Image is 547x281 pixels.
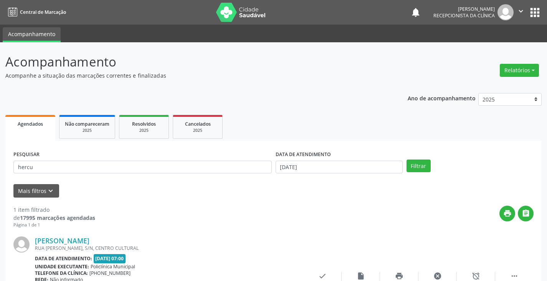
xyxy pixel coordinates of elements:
[395,272,403,280] i: print
[20,214,95,221] strong: 17995 marcações agendadas
[35,263,89,270] b: Unidade executante:
[510,272,519,280] i: 
[65,128,109,133] div: 2025
[91,263,135,270] span: Policlínica Municipal
[318,272,327,280] i: check
[35,236,89,245] a: [PERSON_NAME]
[89,270,131,276] span: [PHONE_NUMBER]
[518,206,534,221] button: 
[5,71,381,80] p: Acompanhe a situação das marcações correntes e finalizadas
[46,187,55,195] i: keyboard_arrow_down
[357,272,365,280] i: insert_drive_file
[497,4,514,20] img: img
[5,52,381,71] p: Acompanhamento
[472,272,480,280] i: alarm_off
[35,255,92,262] b: Data de atendimento:
[13,149,40,161] label: PESQUISAR
[94,254,126,263] span: [DATE] 07:00
[503,209,512,218] i: print
[433,272,442,280] i: cancel
[433,6,495,12] div: [PERSON_NAME]
[407,160,431,173] button: Filtrar
[125,128,163,133] div: 2025
[178,128,217,133] div: 2025
[410,7,421,18] button: notifications
[13,161,272,174] input: Nome, CNS
[500,64,539,77] button: Relatórios
[35,245,303,251] div: RUA [PERSON_NAME], S/N, CENTRO CULTURAL
[528,6,542,19] button: apps
[522,209,530,218] i: 
[13,222,95,228] div: Página 1 de 1
[5,6,66,18] a: Central de Marcação
[13,184,59,198] button: Mais filtroskeyboard_arrow_down
[35,270,88,276] b: Telefone da clínica:
[276,161,403,174] input: Selecione um intervalo
[18,121,43,127] span: Agendados
[499,206,515,221] button: print
[408,93,476,103] p: Ano de acompanhamento
[433,12,495,19] span: Recepcionista da clínica
[13,236,30,253] img: img
[13,206,95,214] div: 1 item filtrado
[276,149,331,161] label: DATA DE ATENDIMENTO
[517,7,525,15] i: 
[65,121,109,127] span: Não compareceram
[3,27,61,42] a: Acompanhamento
[514,4,528,20] button: 
[132,121,156,127] span: Resolvidos
[20,9,66,15] span: Central de Marcação
[185,121,211,127] span: Cancelados
[13,214,95,222] div: de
